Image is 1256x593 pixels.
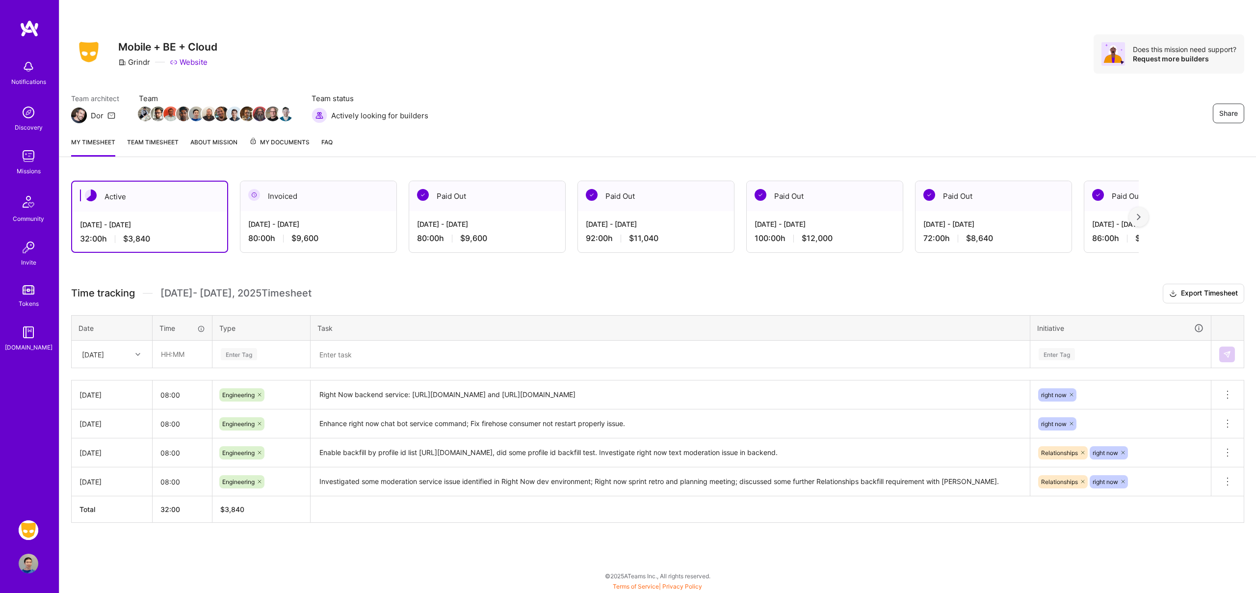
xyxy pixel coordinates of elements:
div: Paid Out [747,181,903,211]
span: right now [1041,420,1067,428]
a: About Mission [190,137,237,157]
a: Team Member Avatar [177,106,190,122]
div: Does this mission need support? [1133,45,1236,54]
div: Community [13,214,44,224]
div: Dor [91,110,104,121]
div: 72:00 h [923,233,1064,243]
a: My timesheet [71,137,115,157]
img: Team Member Avatar [151,107,165,121]
a: Website [170,57,208,67]
h3: Mobile + BE + Cloud [118,41,217,53]
img: tokens [23,285,34,295]
span: Engineering [222,478,255,485]
a: My Documents [249,137,310,157]
img: Team Member Avatar [253,107,267,121]
span: $12,000 [802,233,833,243]
a: FAQ [321,137,333,157]
img: Company Logo [71,39,106,65]
a: Team Member Avatar [139,106,152,122]
input: HH:MM [153,341,211,367]
a: Grindr: Mobile + BE + Cloud [16,520,41,540]
div: Discovery [15,122,43,133]
img: Team Member Avatar [214,107,229,121]
a: Team Member Avatar [241,106,254,122]
div: © 2025 ATeams Inc., All rights reserved. [59,564,1256,588]
span: My Documents [249,137,310,148]
th: Type [212,315,311,341]
img: teamwork [19,146,38,166]
img: Paid Out [923,189,935,201]
a: Team Member Avatar [215,106,228,122]
img: Team Member Avatar [278,107,293,121]
i: icon Mail [107,111,115,119]
span: $9,600 [460,233,487,243]
div: 32:00 h [80,234,219,244]
span: $11,040 [629,233,658,243]
span: $9,600 [291,233,318,243]
a: Team Member Avatar [254,106,266,122]
img: Paid Out [755,189,766,201]
img: logo [20,20,39,37]
img: Paid Out [417,189,429,201]
span: Actively looking for builders [331,110,428,121]
div: [DATE] - [DATE] [586,219,726,229]
span: Team architect [71,93,119,104]
th: Task [311,315,1030,341]
div: Active [72,182,227,212]
img: guide book [19,323,38,342]
div: 92:00 h [586,233,726,243]
span: Engineering [222,391,255,399]
div: Time [159,323,205,333]
img: User Avatar [19,554,38,573]
div: Initiative [1037,323,1204,334]
textarea: Enhance right now chat bot service command; Fix firehose consumer not restart properly issue. [312,410,1029,437]
div: 80:00 h [417,233,557,243]
span: Team [139,93,292,104]
a: Privacy Policy [662,583,702,590]
div: Enter Tag [1039,347,1075,362]
div: 86:00 h [1092,233,1232,243]
div: [DATE] - [DATE] [1092,219,1232,229]
span: [DATE] - [DATE] , 2025 Timesheet [160,287,312,299]
input: HH:MM [153,382,212,408]
i: icon Download [1169,289,1177,299]
input: HH:MM [153,411,212,437]
img: Team Member Avatar [202,107,216,121]
img: Team Member Avatar [176,107,191,121]
span: Engineering [222,449,255,457]
div: [DATE] - [DATE] [417,219,557,229]
div: Invite [21,257,36,268]
div: [DATE] - [DATE] [755,219,895,229]
a: Terms of Service [613,583,659,590]
img: bell [19,57,38,77]
div: Missions [17,166,41,176]
img: Community [17,190,40,214]
img: Grindr: Mobile + BE + Cloud [19,520,38,540]
div: [DATE] [79,477,144,487]
span: right now [1093,449,1118,457]
textarea: Right Now backend service: [URL][DOMAIN_NAME] and [URL][DOMAIN_NAME] [312,381,1029,408]
img: Avatar [1101,42,1125,66]
img: Actively looking for builders [312,108,327,123]
div: [DATE] [82,349,104,359]
textarea: Investigated some moderation service issue identified in Right Now dev environment; Right now spr... [312,468,1029,495]
div: [DATE] - [DATE] [248,219,389,229]
div: Request more builders [1133,54,1236,63]
i: icon Chevron [135,352,140,357]
a: Team Member Avatar [152,106,164,122]
input: HH:MM [153,440,212,466]
th: 32:00 [153,496,212,523]
button: Share [1213,104,1244,123]
img: Paid Out [586,189,598,201]
a: User Avatar [16,554,41,573]
div: Paid Out [1084,181,1240,211]
textarea: Enable backfill by profile id list [URL][DOMAIN_NAME], did some profile id backfill test. Investi... [312,439,1029,466]
div: Enter Tag [221,347,257,362]
div: [DATE] - [DATE] [80,219,219,230]
a: Team Member Avatar [228,106,241,122]
img: discovery [19,103,38,122]
i: icon CompanyGray [118,58,126,66]
span: Engineering [222,420,255,428]
img: Paid Out [1092,189,1104,201]
div: Tokens [19,298,39,309]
